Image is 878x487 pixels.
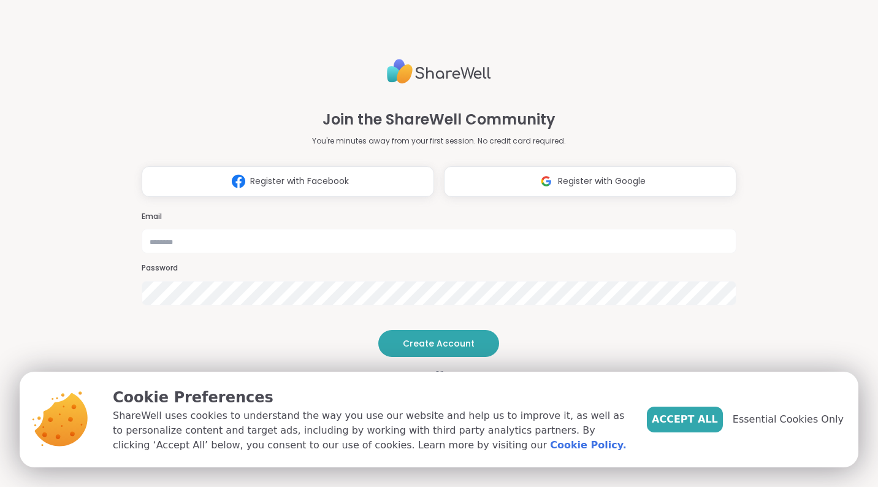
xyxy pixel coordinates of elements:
span: Create Account [403,337,475,350]
img: ShareWell Logomark [535,170,558,193]
h1: Join the ShareWell Community [323,109,555,131]
p: You're minutes away from your first session. No credit card required. [312,136,566,147]
a: Cookie Policy. [550,438,626,453]
button: Create Account [378,330,499,357]
button: Register with Google [444,166,736,197]
p: ShareWell uses cookies to understand the way you use our website and help us to improve it, as we... [113,408,627,453]
span: Accept All [652,412,718,427]
h3: Password [142,263,736,274]
p: Cookie Preferences [113,386,627,408]
img: ShareWell Logomark [227,170,250,193]
button: Accept All [647,407,723,432]
span: Essential Cookies Only [733,412,844,427]
span: Register with Google [558,175,646,188]
h3: Email [142,212,736,222]
img: ShareWell Logo [387,54,491,89]
button: Register with Facebook [142,166,434,197]
span: Register with Facebook [250,175,349,188]
span: or [420,367,458,379]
